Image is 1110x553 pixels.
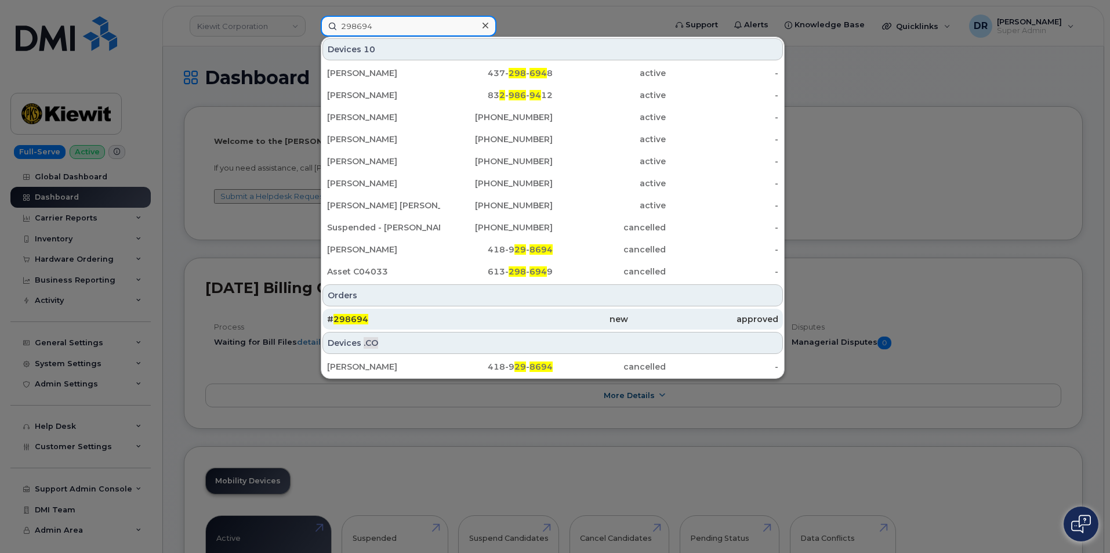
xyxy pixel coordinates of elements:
[322,309,783,330] a: #298694newapproved
[666,200,779,211] div: -
[327,111,440,123] div: [PERSON_NAME]
[327,200,440,211] div: [PERSON_NAME] [PERSON_NAME] Home Environment
[529,90,541,100] span: 94
[529,244,553,255] span: 8694
[322,173,783,194] a: [PERSON_NAME][PHONE_NUMBER]active-
[327,67,440,79] div: [PERSON_NAME]
[327,178,440,189] div: [PERSON_NAME]
[322,38,783,60] div: Devices
[440,244,553,255] div: 418-9 -
[333,314,368,324] span: 298694
[509,68,526,78] span: 298
[440,67,553,79] div: 437- - 8
[529,266,547,277] span: 694
[553,133,666,145] div: active
[440,361,553,373] div: 418-9 -
[666,244,779,255] div: -
[440,89,553,101] div: 83 - - 12
[440,111,553,123] div: [PHONE_NUMBER]
[666,89,779,101] div: -
[553,244,666,255] div: cancelled
[553,111,666,123] div: active
[322,195,783,216] a: [PERSON_NAME] [PERSON_NAME] Home Environment[PHONE_NUMBER]active-
[327,89,440,101] div: [PERSON_NAME]
[499,90,505,100] span: 2
[628,313,778,325] div: approved
[529,68,547,78] span: 694
[553,361,666,373] div: cancelled
[364,44,375,55] span: 10
[553,200,666,211] div: active
[477,313,627,325] div: new
[514,244,526,255] span: 29
[322,107,783,128] a: [PERSON_NAME][PHONE_NUMBER]active-
[440,178,553,189] div: [PHONE_NUMBER]
[509,90,526,100] span: 986
[327,313,477,325] div: #
[666,361,779,373] div: -
[666,133,779,145] div: -
[327,266,440,277] div: Asset C04033
[327,156,440,167] div: [PERSON_NAME]
[322,129,783,150] a: [PERSON_NAME][PHONE_NUMBER]active-
[322,151,783,172] a: [PERSON_NAME][PHONE_NUMBER]active-
[327,361,440,373] div: [PERSON_NAME]
[666,178,779,189] div: -
[553,222,666,233] div: cancelled
[440,222,553,233] div: [PHONE_NUMBER]
[666,156,779,167] div: -
[322,284,783,306] div: Orders
[327,133,440,145] div: [PERSON_NAME]
[322,63,783,84] a: [PERSON_NAME]437-298-6948active-
[553,156,666,167] div: active
[529,362,553,372] span: 8694
[327,244,440,255] div: [PERSON_NAME]
[666,266,779,277] div: -
[1071,515,1091,533] img: Open chat
[322,217,783,238] a: Suspended - [PERSON_NAME] - Fe[PHONE_NUMBER]cancelled-
[509,266,526,277] span: 298
[322,356,783,377] a: [PERSON_NAME]418-929-8694cancelled-
[440,156,553,167] div: [PHONE_NUMBER]
[322,332,783,354] div: Devices
[553,67,666,79] div: active
[440,200,553,211] div: [PHONE_NUMBER]
[666,222,779,233] div: -
[553,178,666,189] div: active
[322,261,783,282] a: Asset C04033613-298-6949cancelled-
[322,85,783,106] a: [PERSON_NAME]832-986-9412active-
[666,111,779,123] div: -
[327,222,440,233] div: Suspended - [PERSON_NAME] - Fe
[666,67,779,79] div: -
[553,266,666,277] div: cancelled
[440,133,553,145] div: [PHONE_NUMBER]
[364,337,378,349] span: .CO
[322,239,783,260] a: [PERSON_NAME]418-929-8694cancelled-
[440,266,553,277] div: 613- - 9
[514,362,526,372] span: 29
[553,89,666,101] div: active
